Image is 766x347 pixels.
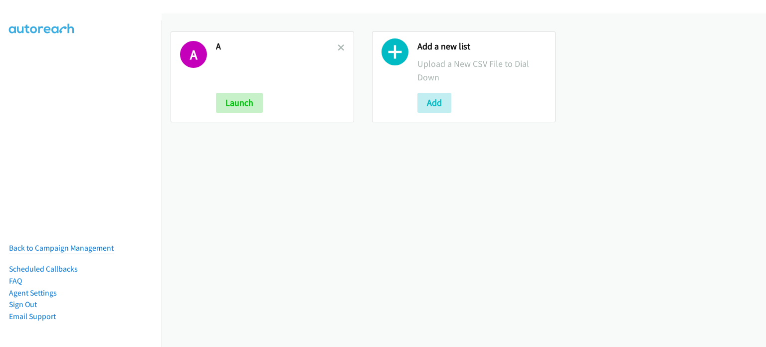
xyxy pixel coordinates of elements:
[417,41,546,52] h2: Add a new list
[9,288,57,298] a: Agent Settings
[180,41,207,68] h1: A
[9,264,78,274] a: Scheduled Callbacks
[9,312,56,321] a: Email Support
[9,276,22,286] a: FAQ
[216,41,338,52] h2: A
[417,57,546,84] p: Upload a New CSV File to Dial Down
[9,300,37,309] a: Sign Out
[216,93,263,113] button: Launch
[417,93,451,113] button: Add
[9,243,114,253] a: Back to Campaign Management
